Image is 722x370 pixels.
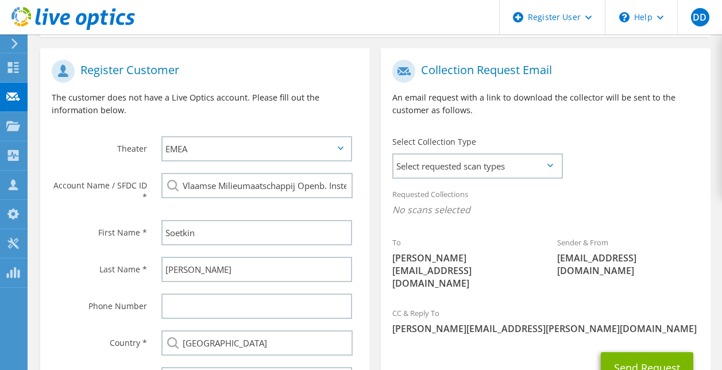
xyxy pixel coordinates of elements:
[557,252,699,277] span: [EMAIL_ADDRESS][DOMAIN_NAME]
[52,91,358,117] p: The customer does not have a Live Optics account. Please fill out the information below.
[52,136,147,155] label: Theater
[392,91,698,117] p: An email request with a link to download the collector will be sent to the customer as follows.
[392,203,698,216] span: No scans selected
[52,257,147,275] label: Last Name *
[392,60,693,83] h1: Collection Request Email
[392,136,476,148] label: Select Collection Type
[392,322,698,335] span: [PERSON_NAME][EMAIL_ADDRESS][PERSON_NAME][DOMAIN_NAME]
[52,220,147,238] label: First Name *
[381,230,546,295] div: To
[381,301,710,341] div: CC & Reply To
[691,8,709,26] span: DD
[619,12,630,22] svg: \n
[381,182,710,225] div: Requested Collections
[392,252,534,290] span: [PERSON_NAME][EMAIL_ADDRESS][DOMAIN_NAME]
[52,330,147,349] label: Country *
[52,294,147,312] label: Phone Number
[546,230,711,283] div: Sender & From
[52,60,352,83] h1: Register Customer
[393,155,561,178] span: Select requested scan types
[52,173,147,203] label: Account Name / SFDC ID *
